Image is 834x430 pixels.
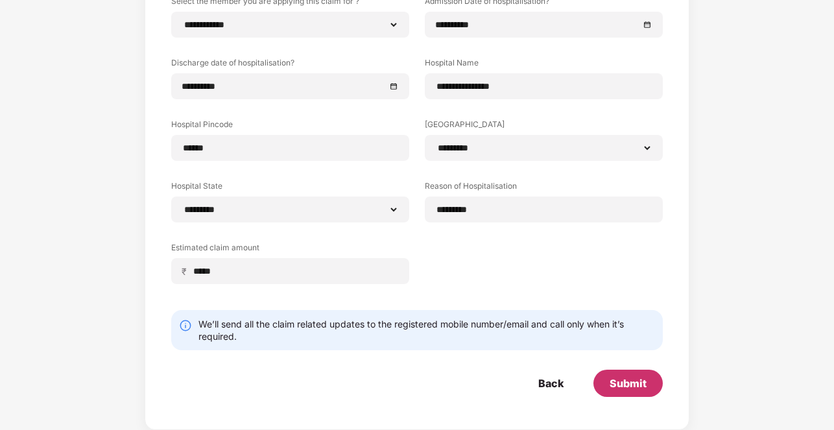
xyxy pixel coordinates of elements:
[425,180,663,197] label: Reason of Hospitalisation
[179,319,192,332] img: svg+xml;base64,PHN2ZyBpZD0iSW5mby0yMHgyMCIgeG1sbnM9Imh0dHA6Ly93d3cudzMub3JnLzIwMDAvc3ZnIiB3aWR0aD...
[171,242,409,258] label: Estimated claim amount
[425,119,663,135] label: [GEOGRAPHIC_DATA]
[171,119,409,135] label: Hospital Pincode
[425,57,663,73] label: Hospital Name
[171,57,409,73] label: Discharge date of hospitalisation?
[182,265,192,278] span: ₹
[198,318,655,342] div: We’ll send all the claim related updates to the registered mobile number/email and call only when...
[538,376,564,390] div: Back
[610,376,647,390] div: Submit
[171,180,409,197] label: Hospital State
